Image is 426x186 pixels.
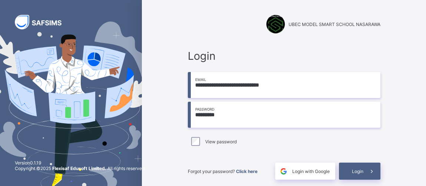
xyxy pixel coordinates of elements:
[292,169,330,174] span: Login with Google
[15,15,70,29] img: SAFSIMS Logo
[188,169,257,174] span: Forgot your password?
[188,49,380,62] span: Login
[205,139,237,144] label: View password
[236,169,257,174] a: Click here
[15,166,146,171] span: Copyright © 2025 All rights reserved.
[289,22,380,27] span: UBEC MODEL SMART SCHOOL NASARAWA
[15,160,146,166] span: Version 0.1.19
[279,167,288,176] img: google.396cfc9801f0270233282035f929180a.svg
[352,169,363,174] span: Login
[52,166,106,171] strong: Flexisaf Edusoft Limited.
